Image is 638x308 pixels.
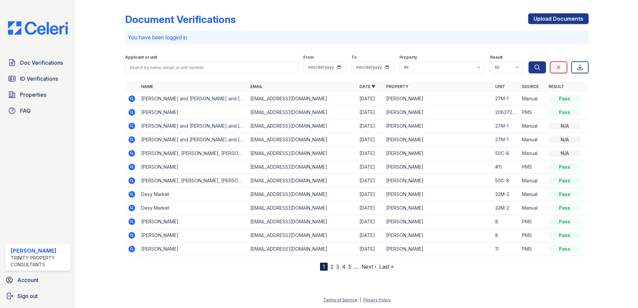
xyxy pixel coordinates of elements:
a: ID Verifications [5,72,70,85]
a: Source [522,84,539,89]
a: Privacy Policy [363,297,391,302]
td: 27M-1 [493,133,519,147]
td: 8 [493,229,519,242]
td: [DATE] [357,160,383,174]
td: [EMAIL_ADDRESS][DOMAIN_NAME] [248,147,357,160]
div: Pass [549,191,581,198]
td: 32M-2 [493,201,519,215]
span: Sign out [17,292,38,300]
td: [PERSON_NAME] [383,188,493,201]
a: 5 [348,263,351,270]
td: [EMAIL_ADDRESS][DOMAIN_NAME] [248,160,357,174]
div: N/A [549,150,581,157]
td: [DATE] [357,147,383,160]
td: [EMAIL_ADDRESS][DOMAIN_NAME] [248,188,357,201]
a: Date ▼ [359,84,375,89]
a: Terms of Service [323,297,357,302]
td: [PERSON_NAME] [138,229,248,242]
td: [DATE] [357,201,383,215]
td: 27M-1 [493,92,519,106]
td: [EMAIL_ADDRESS][DOMAIN_NAME] [248,92,357,106]
span: Properties [20,91,46,99]
td: Manual [519,188,546,201]
td: [DATE] [357,106,383,119]
td: [PERSON_NAME] and [PERSON_NAME] and [PERSON_NAME] [138,119,248,133]
td: Desy Market [138,201,248,215]
td: Manual [519,147,546,160]
a: 3 [336,263,339,270]
input: Search by name, email, or unit number [125,61,298,73]
a: 2 [330,263,333,270]
td: 32M-2 [493,188,519,201]
label: From [303,55,314,60]
td: [PERSON_NAME] and [PERSON_NAME] and [PERSON_NAME] [138,133,248,147]
td: Manual [519,201,546,215]
td: [DATE] [357,188,383,201]
div: Document Verifications [125,13,236,25]
a: Next › [361,263,376,270]
span: Account [17,276,38,284]
div: | [360,297,361,302]
td: [PERSON_NAME], [PERSON_NAME], [PERSON_NAME], [PERSON_NAME] [138,174,248,188]
td: [PERSON_NAME] [383,92,493,106]
div: Pass [549,109,581,116]
td: [EMAIL_ADDRESS][DOMAIN_NAME] [248,215,357,229]
td: [DATE] [357,92,383,106]
td: [DATE] [357,242,383,256]
td: 50C-8 [493,174,519,188]
td: PMS [519,160,546,174]
td: [EMAIL_ADDRESS][DOMAIN_NAME] [248,106,357,119]
a: Name [141,84,153,89]
td: [DATE] [357,215,383,229]
div: Pass [549,232,581,239]
span: … [354,263,359,271]
label: Property [399,55,417,60]
td: [EMAIL_ADDRESS][DOMAIN_NAME] [248,174,357,188]
a: Doc Verifications [5,56,70,69]
div: Pass [549,177,581,184]
td: [EMAIL_ADDRESS][DOMAIN_NAME] [248,229,357,242]
div: Pass [549,164,581,170]
label: Result [490,55,503,60]
span: FAQ [20,107,31,115]
td: [DATE] [357,133,383,147]
label: Applicant or unit [125,55,157,60]
td: [EMAIL_ADDRESS][DOMAIN_NAME] [248,133,357,147]
td: [PERSON_NAME] [383,119,493,133]
a: Upload Documents [528,13,589,24]
td: 20637229 [493,106,519,119]
td: [DATE] [357,119,383,133]
label: To [351,55,357,60]
td: [PERSON_NAME] [383,215,493,229]
td: 50C-8 [493,147,519,160]
td: PMS [519,215,546,229]
div: Trinity Property Consultants [11,255,68,268]
td: PMS [519,106,546,119]
td: [PERSON_NAME] [138,160,248,174]
td: PMS [519,242,546,256]
td: 8 [493,215,519,229]
td: [PERSON_NAME] and [PERSON_NAME] and [PERSON_NAME] [138,92,248,106]
div: [PERSON_NAME] [11,247,68,255]
td: Desy Market [138,188,248,201]
td: [PERSON_NAME] [383,242,493,256]
td: 27M-1 [493,119,519,133]
td: #11 [493,160,519,174]
td: 11 [493,242,519,256]
td: [PERSON_NAME] [383,106,493,119]
a: Sign out [3,289,73,303]
div: N/A [549,123,581,129]
img: CE_Logo_Blue-a8612792a0a2168367f1c8372b55b34899dd931a85d93a1a3d3e32e68fde9ad4.png [3,21,73,35]
a: Property [386,84,408,89]
td: [DATE] [357,174,383,188]
td: [PERSON_NAME] [383,201,493,215]
td: Manual [519,174,546,188]
td: [PERSON_NAME] [383,229,493,242]
td: [EMAIL_ADDRESS][DOMAIN_NAME] [248,201,357,215]
td: [PERSON_NAME] [383,174,493,188]
span: Doc Verifications [20,59,63,67]
a: Email [250,84,263,89]
td: Manual [519,133,546,147]
td: [PERSON_NAME] [138,215,248,229]
td: [DATE] [357,229,383,242]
